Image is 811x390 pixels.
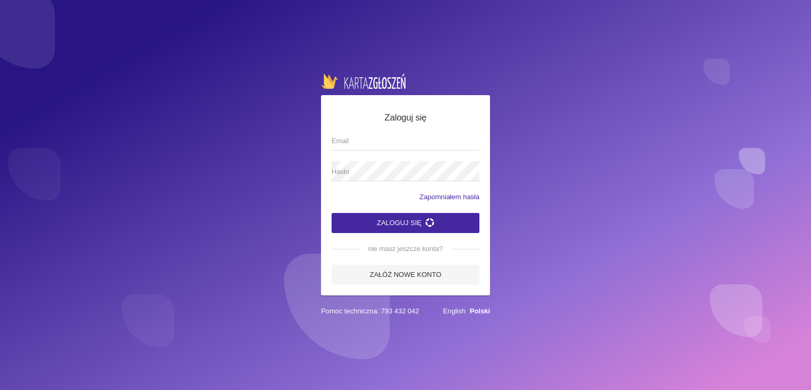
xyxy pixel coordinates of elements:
[332,213,479,233] button: Zaloguj się
[321,73,405,88] img: logo-karta.png
[332,131,479,151] input: Email
[420,192,479,202] a: Zapomniałem hasła
[443,307,466,315] a: English
[321,306,419,317] span: Pomoc techniczna: 793 432 042
[332,166,469,177] span: Hasło
[332,265,479,285] a: Załóż nowe konto
[332,161,479,181] input: Hasło
[470,307,490,315] a: Polski
[332,111,479,125] h5: Zaloguj się
[332,136,469,146] span: Email
[360,244,451,254] span: nie masz jeszcze konta?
